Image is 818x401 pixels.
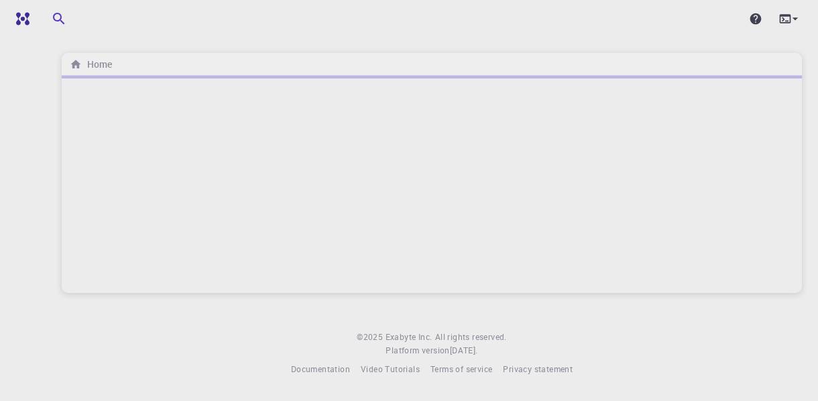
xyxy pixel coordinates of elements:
[430,363,492,374] span: Terms of service
[291,363,350,376] a: Documentation
[450,344,478,357] a: [DATE].
[291,363,350,374] span: Documentation
[503,363,573,376] a: Privacy statement
[386,331,432,342] span: Exabyte Inc.
[82,57,112,72] h6: Home
[450,345,478,355] span: [DATE] .
[361,363,420,376] a: Video Tutorials
[503,363,573,374] span: Privacy statement
[430,363,492,376] a: Terms of service
[435,331,507,344] span: All rights reserved.
[67,57,115,72] nav: breadcrumb
[11,12,30,25] img: logo
[386,344,449,357] span: Platform version
[386,331,432,344] a: Exabyte Inc.
[357,331,385,344] span: © 2025
[361,363,420,374] span: Video Tutorials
